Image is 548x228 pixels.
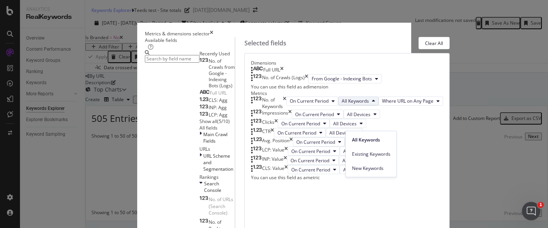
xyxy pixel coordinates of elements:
button: On Current Period [292,110,344,119]
div: Metrics [251,90,443,97]
span: On Current Period [290,98,329,104]
span: On Current Period [277,130,316,136]
div: No. of Keywords [262,97,283,110]
div: CLS: Value [262,165,284,174]
span: All Devices [347,111,370,118]
span: Agg [343,148,352,155]
button: On Current Period [288,146,340,156]
div: Clear All [425,40,443,47]
div: times [271,128,274,137]
button: All Devices [345,137,381,146]
div: LCP: Value [262,146,284,156]
div: times [284,165,288,174]
div: Selected fields [244,39,286,48]
button: On Current Period [288,165,340,174]
div: Full URLtimes [251,67,443,74]
div: Full URL [263,67,280,74]
div: Dimensions [251,60,443,66]
div: ClickstimesOn Current PeriodAll Devices [251,119,443,128]
div: No. of Crawls (Logs)timesFrom Google - Indexing Bots [251,74,443,83]
button: Agg [340,146,361,156]
div: Avg. Position [262,137,289,146]
span: On Current Period [291,166,330,173]
span: All Keywords [342,98,369,104]
div: times [210,30,213,37]
button: On Current Period [278,119,330,128]
span: INP: Agg [209,104,227,111]
div: Show all [199,118,217,125]
div: You can use this field as a metric [251,174,443,181]
span: All Devices [329,130,353,136]
button: All Devices [330,119,366,128]
span: Where URL on Any Page [382,98,433,104]
button: Where URL on Any Page [379,97,443,106]
div: CTR [262,128,271,137]
div: All fields [199,125,235,131]
div: times [305,74,308,83]
span: No. of URLs (Search Console) [209,196,233,216]
span: On Current Period [295,111,334,118]
span: Agg [343,166,352,173]
span: New Keywords [352,165,390,172]
button: All Devices [344,110,380,119]
button: Agg [340,165,361,174]
div: INP: ValuetimesOn Current PeriodAgg [251,156,443,165]
div: times [283,97,286,110]
span: No. of Crawls from Google - Indexing Bots (Logs) [209,58,235,89]
div: Clicks [262,119,274,128]
div: Impressions [262,110,288,119]
span: All Keywords [352,136,390,143]
button: From Google - Indexing Bots [308,74,382,83]
button: All Keywords [338,97,379,106]
div: ( 5 / 10 ) [217,118,230,125]
div: times [289,137,293,146]
span: Search Console [204,180,221,193]
div: URLs [199,146,235,152]
div: No. of KeywordstimesOn Current PeriodAll KeywordsWhere URL on Any Page [251,97,443,110]
span: Existing Keywords [352,151,390,158]
div: LCP: ValuetimesOn Current PeriodAgg [251,146,443,156]
button: All Devices [326,128,362,137]
div: Available fields [145,37,235,43]
button: On Current Period [286,97,338,106]
span: On Current Period [291,148,330,155]
button: On Current Period [287,156,339,165]
span: On Current Period [291,157,329,164]
div: INP: Value [262,156,284,165]
button: On Current Period [274,128,326,137]
div: Avg. PositiontimesOn Current PeriodAll Devices [251,137,443,146]
div: Rankings [199,174,235,180]
div: Recently Used [199,50,235,57]
span: CLS: Agg [209,97,228,103]
span: All Devices [333,120,357,127]
div: No. of Crawls (Logs) [262,74,305,83]
button: On Current Period [293,137,345,146]
span: URL Scheme and Segmentation [203,153,233,172]
button: Agg [339,156,360,165]
div: times [274,119,278,128]
div: Metrics & dimensions selector [145,30,210,37]
div: You can use this field as a dimension [251,83,443,90]
div: ImpressionstimesOn Current PeriodAll Devices [251,110,443,119]
span: From Google - Indexing Bots [312,75,372,82]
span: Full URL [210,90,227,96]
input: Search by field name [145,55,199,63]
div: times [284,156,287,165]
span: Agg [342,157,351,164]
div: CTRtimesOn Current PeriodAll Devices [251,128,443,137]
div: times [288,110,292,119]
iframe: Intercom live chat [522,202,540,220]
span: On Current Period [296,139,335,145]
span: Main Crawl Fields [203,131,228,144]
div: times [280,67,284,74]
span: On Current Period [281,120,320,127]
div: CLS: ValuetimesOn Current PeriodAgg [251,165,443,174]
span: 1 [538,202,544,208]
button: Clear All [418,37,450,49]
span: LCP: Agg [209,112,228,118]
div: times [284,146,288,156]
